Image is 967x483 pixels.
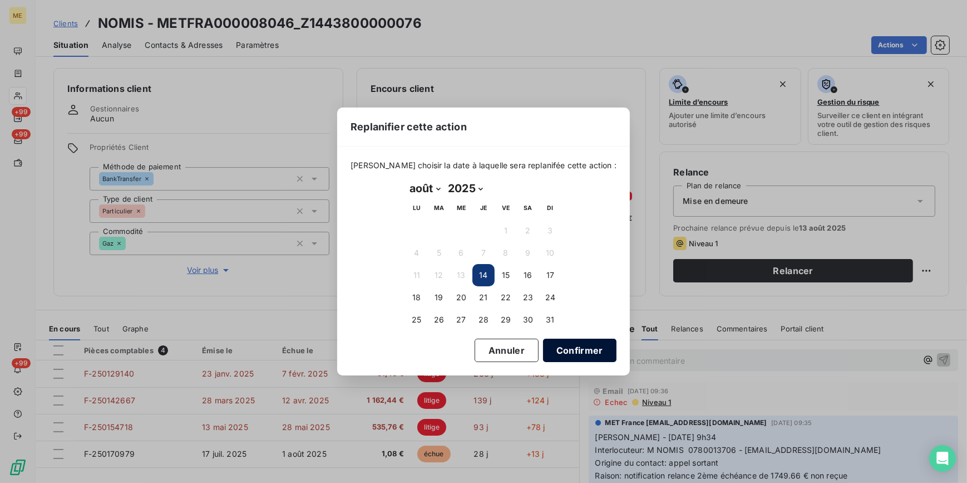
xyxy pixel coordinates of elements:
button: 13 [450,264,472,286]
button: 20 [450,286,472,309]
span: Replanifier cette action [351,119,467,134]
button: 5 [428,242,450,264]
button: 22 [495,286,517,309]
button: 3 [539,219,561,242]
th: dimanche [539,197,561,219]
button: 12 [428,264,450,286]
button: 10 [539,242,561,264]
th: vendredi [495,197,517,219]
button: 14 [472,264,495,286]
button: 28 [472,309,495,331]
button: 11 [406,264,428,286]
button: 7 [472,242,495,264]
button: 21 [472,286,495,309]
button: 25 [406,309,428,331]
button: 16 [517,264,539,286]
button: 19 [428,286,450,309]
button: 17 [539,264,561,286]
button: 29 [495,309,517,331]
button: 2 [517,219,539,242]
th: mercredi [450,197,472,219]
button: 1 [495,219,517,242]
th: jeudi [472,197,495,219]
button: 30 [517,309,539,331]
button: 26 [428,309,450,331]
button: 18 [406,286,428,309]
button: 31 [539,309,561,331]
button: 23 [517,286,539,309]
button: Annuler [475,339,539,362]
button: 6 [450,242,472,264]
th: samedi [517,197,539,219]
button: 15 [495,264,517,286]
button: 4 [406,242,428,264]
button: 24 [539,286,561,309]
button: 27 [450,309,472,331]
th: mardi [428,197,450,219]
span: [PERSON_NAME] choisir la date à laquelle sera replanifée cette action : [351,160,616,171]
div: Open Intercom Messenger [929,445,956,472]
th: lundi [406,197,428,219]
button: 8 [495,242,517,264]
button: Confirmer [543,339,616,362]
button: 9 [517,242,539,264]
